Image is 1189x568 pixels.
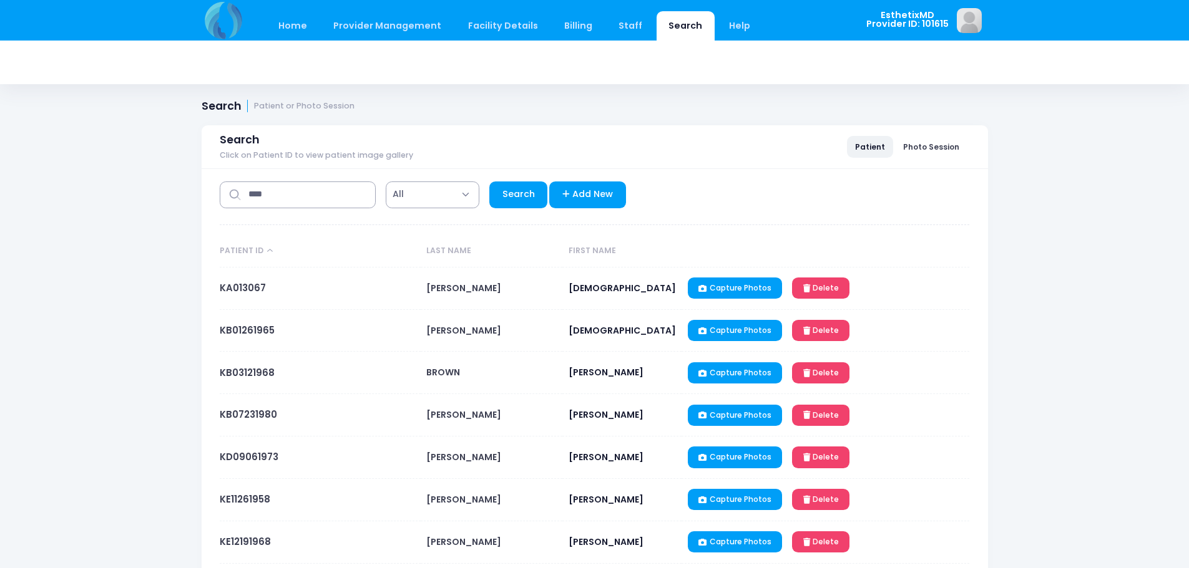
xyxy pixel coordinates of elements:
a: Delete [792,362,849,383]
a: Delete [792,489,849,510]
a: KA013067 [220,281,266,294]
a: Photo Session [895,136,967,157]
span: Search [220,133,260,147]
a: KB01261965 [220,324,275,337]
span: [PERSON_NAME] [569,493,643,506]
small: Patient or Photo Session [254,102,355,111]
a: KB07231980 [220,408,277,421]
a: Add New [549,181,626,208]
a: KD09061973 [220,450,278,463]
a: Delete [792,277,849,299]
a: Billing [552,11,604,41]
h1: Search [202,100,355,113]
a: Search [489,181,547,208]
span: [PERSON_NAME] [426,536,501,548]
span: [PERSON_NAME] [569,536,643,548]
span: All [393,188,404,201]
a: Capture Photos [688,446,782,468]
span: [PERSON_NAME] [569,408,643,421]
span: [PERSON_NAME] [426,282,501,294]
span: EsthetixMD Provider ID: 101615 [866,11,949,29]
a: Delete [792,320,849,341]
a: Capture Photos [688,531,782,552]
th: First Name: activate to sort column ascending [562,235,682,267]
th: Patient ID: activate to sort column descending [220,235,421,267]
a: KB03121968 [220,366,275,379]
span: [DEMOGRAPHIC_DATA] [569,282,676,294]
a: Delete [792,446,849,468]
a: Staff [607,11,655,41]
a: Search [657,11,715,41]
a: Capture Photos [688,277,782,299]
span: [PERSON_NAME] [426,408,501,421]
span: [DEMOGRAPHIC_DATA] [569,324,676,337]
a: Home [267,11,320,41]
a: Delete [792,531,849,552]
a: Capture Photos [688,320,782,341]
span: [PERSON_NAME] [426,493,501,506]
a: Facility Details [456,11,550,41]
a: Help [717,11,762,41]
span: [PERSON_NAME] [569,451,643,463]
a: Capture Photos [688,362,782,383]
a: Capture Photos [688,489,782,510]
a: Patient [847,136,893,157]
span: Click on Patient ID to view patient image gallery [220,151,413,160]
th: Last Name: activate to sort column ascending [421,235,562,267]
span: All [386,181,479,208]
span: BROWN [426,366,460,378]
a: KE12191968 [220,535,271,548]
span: [PERSON_NAME] [569,366,643,378]
span: [PERSON_NAME] [426,451,501,463]
a: Provider Management [321,11,454,41]
a: Delete [792,405,849,426]
a: Capture Photos [688,405,782,426]
a: KE11261958 [220,493,270,506]
img: image [957,8,982,33]
span: [PERSON_NAME] [426,324,501,337]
